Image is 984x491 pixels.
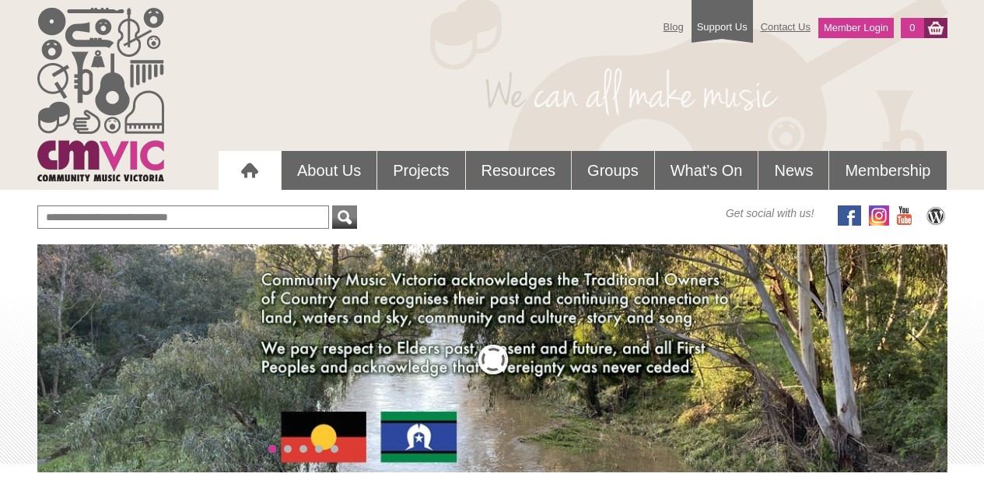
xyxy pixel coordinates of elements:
[753,13,818,40] a: Contact Us
[924,205,947,226] img: CMVic Blog
[829,151,946,190] a: Membership
[377,151,464,190] a: Projects
[656,13,692,40] a: Blog
[572,151,654,190] a: Groups
[869,205,889,226] img: icon-instagram.png
[655,151,758,190] a: What's On
[818,18,894,38] a: Member Login
[282,151,376,190] a: About Us
[466,151,572,190] a: Resources
[726,205,814,221] span: Get social with us!
[37,8,164,181] img: cmvic_logo.png
[901,18,923,38] a: 0
[758,151,828,190] a: News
